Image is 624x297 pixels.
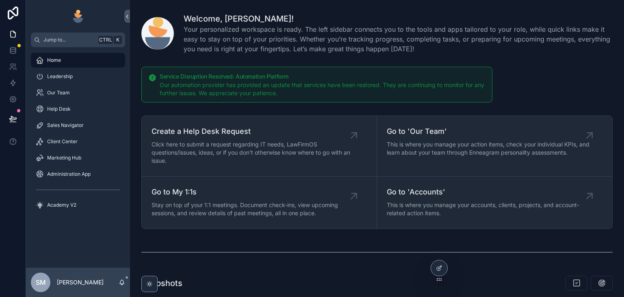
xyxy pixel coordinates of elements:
[387,201,589,217] span: This is where you manage your accounts, clients, projects, and account-related action items.
[377,177,612,229] a: Go to 'Accounts'This is where you manage your accounts, clients, projects, and account-related ac...
[152,126,354,137] span: Create a Help Desk Request
[57,278,104,286] p: [PERSON_NAME]
[71,10,84,23] img: App logo
[36,277,46,287] span: SM
[377,116,612,177] a: Go to 'Our Team'This is where you manage your action items, check your individual KPIs, and learn...
[31,118,125,133] a: Sales Navigator
[47,73,73,80] span: Leadership
[31,198,125,212] a: Academy V2
[141,277,182,289] h1: Snapshots
[47,57,61,63] span: Home
[47,106,71,112] span: Help Desk
[160,81,485,97] div: Our automation provider has provided an update that services have been restored. They are continu...
[152,201,354,217] span: Stay on top of your 1:1 meetings. Document check-ins, view upcoming sessions, and review details ...
[31,85,125,100] a: Our Team
[31,33,125,47] button: Jump to...CtrlK
[47,202,76,208] span: Academy V2
[47,155,81,161] span: Marketing Hub
[47,122,84,129] span: Sales Navigator
[152,186,354,198] span: Go to My 1:1s
[47,138,78,145] span: Client Center
[184,24,613,54] span: Your personalized workspace is ready. The left sidebar connects you to the tools and apps tailore...
[31,167,125,181] a: Administration App
[26,47,130,223] div: scrollable content
[387,140,589,157] span: This is where you manage your action items, check your individual KPIs, and learn about your team...
[142,177,377,229] a: Go to My 1:1sStay on top of your 1:1 meetings. Document check-ins, view upcoming sessions, and re...
[115,37,121,43] span: K
[31,69,125,84] a: Leadership
[31,134,125,149] a: Client Center
[160,81,484,96] span: Our automation provider has provided an update that services have been restored. They are continu...
[43,37,95,43] span: Jump to...
[31,102,125,116] a: Help Desk
[387,186,589,198] span: Go to 'Accounts'
[152,140,354,165] span: Click here to submit a request regarding IT needs, LawFirmOS questions/issues, ideas, or if you d...
[98,36,113,44] span: Ctrl
[142,116,377,177] a: Create a Help Desk RequestClick here to submit a request regarding IT needs, LawFirmOS questions/...
[47,90,70,96] span: Our Team
[31,53,125,68] a: Home
[31,151,125,165] a: Marketing Hub
[184,13,613,24] h1: Welcome, [PERSON_NAME]!
[160,74,485,79] h5: Service Disruption Resolved: Automation Platform
[387,126,589,137] span: Go to 'Our Team'
[47,171,91,177] span: Administration App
